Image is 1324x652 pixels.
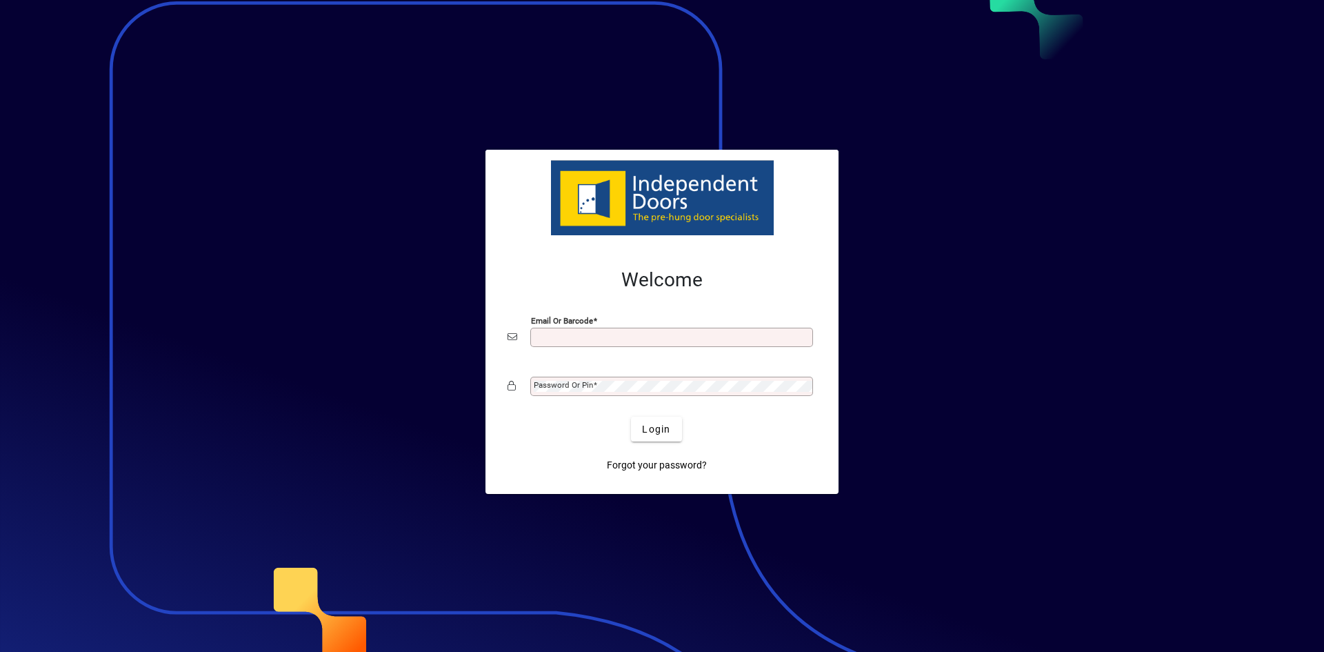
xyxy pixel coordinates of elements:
a: Forgot your password? [601,453,712,477]
mat-label: Email or Barcode [531,316,593,326]
span: Login [642,422,670,437]
button: Login [631,417,681,442]
mat-label: Password or Pin [534,380,593,390]
span: Forgot your password? [607,458,707,473]
h2: Welcome [508,268,816,292]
